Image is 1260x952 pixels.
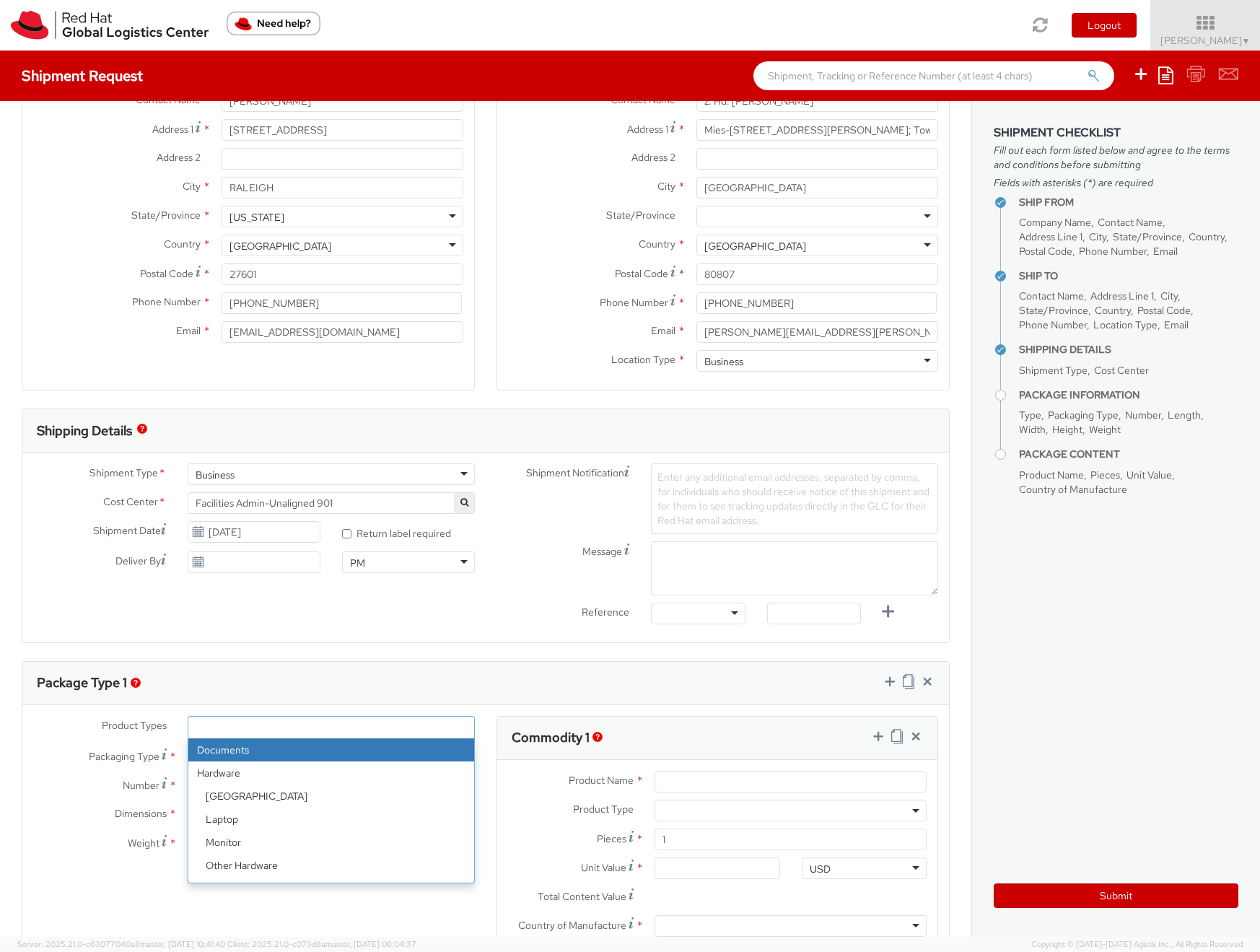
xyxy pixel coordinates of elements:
span: Cost Center [1094,364,1149,377]
span: Total Content Value [538,890,626,903]
span: City [657,180,675,193]
span: Pieces [597,832,626,845]
span: Product Name [569,774,634,787]
label: Return label required [342,524,453,541]
input: Shipment, Tracking or Reference Number (at least 4 chars) [753,61,1114,90]
span: Fill out each form listed below and agree to the terms and conditions before submitting [994,143,1238,172]
div: PM [350,556,365,570]
img: rh-logistics-00dfa346123c4ec078e1.svg [11,11,209,40]
span: Country of Manufacture [518,919,626,932]
div: [GEOGRAPHIC_DATA] [229,239,331,253]
span: Postal Code [1137,304,1191,317]
span: Country [1189,230,1225,243]
button: Need help? [227,12,320,35]
h4: Shipment Request [22,68,143,84]
span: Reference [582,606,629,619]
span: Cost Center [103,494,158,511]
span: Packaging Type [1048,409,1119,422]
div: [GEOGRAPHIC_DATA] [704,239,806,253]
h3: Package Type 1 [37,676,127,690]
span: City [1160,289,1178,302]
li: Monitor [197,831,474,854]
span: Pieces [1090,468,1120,481]
h4: Shipping Details [1019,344,1238,355]
span: Phone Number [1019,318,1087,331]
h4: Ship From [1019,197,1238,208]
span: Packaging Type [89,750,159,763]
span: Address Line 1 [1019,230,1082,243]
span: Product Types [102,719,167,732]
span: Country of Manufacture [1019,483,1127,496]
span: Product Type [573,803,634,816]
span: Phone Number [1079,245,1147,258]
span: Facilities Admin-Unaligned 901 [188,492,475,514]
h4: Ship To [1019,271,1238,281]
span: Email [1164,318,1189,331]
h4: Package Information [1019,390,1238,401]
span: Company Name [1019,216,1091,229]
div: USD [810,862,831,876]
span: Address 1 [627,123,668,136]
button: Submit [994,883,1238,908]
li: Other Hardware [197,854,474,877]
span: Phone Number [600,296,668,309]
h3: Shipping Details [37,424,132,438]
span: Country [639,237,675,250]
span: State/Province [131,209,201,222]
span: Postal Code [1019,245,1072,258]
span: Email [1153,245,1178,258]
li: [GEOGRAPHIC_DATA] [197,785,474,808]
span: Shipment Notification [526,466,624,481]
span: Height [1052,423,1082,436]
span: ▼ [1242,35,1251,47]
span: State/Province [606,209,675,222]
li: Laptop [197,808,474,831]
li: Documents [188,738,474,761]
span: Weight [128,837,159,850]
span: master, [DATE] 08:04:37 [325,939,416,949]
span: Dimensions [115,807,167,820]
span: State/Province [1019,304,1088,317]
span: Shipment Date [93,523,161,538]
span: Message [582,545,622,558]
span: Facilities Admin-Unaligned 901 [196,497,467,510]
span: Length [1168,409,1201,422]
span: Unit Value [581,861,626,874]
span: Enter any additional email addresses, separated by comma, for individuals who should receive noti... [657,471,929,527]
span: Deliver By [115,554,161,569]
span: Address 1 [152,123,193,136]
span: Location Type [611,353,675,366]
div: [US_STATE] [229,210,284,224]
span: Shipment Type [89,466,158,482]
input: Return label required [342,529,351,538]
span: Postal Code [615,267,668,280]
span: State/Province [1113,230,1182,243]
span: Location Type [1093,318,1158,331]
span: Address Line 1 [1090,289,1154,302]
span: Email [651,324,675,337]
li: Server [197,877,474,900]
span: Number [123,779,159,792]
span: City [183,180,201,193]
span: Country [164,237,201,250]
span: Server: 2025.21.0-c63077040a8 [17,939,225,949]
span: Unit Value [1126,468,1172,481]
div: Business [704,354,743,369]
span: Phone Number [132,295,201,308]
span: Country [1095,304,1131,317]
span: Postal Code [140,267,193,280]
strong: Hardware [188,761,474,785]
span: Address 2 [631,151,675,164]
span: Width [1019,423,1046,436]
span: [PERSON_NAME] [1160,34,1251,47]
span: Weight [1089,423,1121,436]
span: Address 2 [157,151,201,164]
span: Contact Name [1019,289,1084,302]
span: Fields with asterisks (*) are required [994,175,1238,190]
span: Type [1019,409,1041,422]
span: Email [176,324,201,337]
li: Hardware [188,761,474,923]
span: City [1089,230,1106,243]
span: Copyright © [DATE]-[DATE] Agistix Inc., All Rights Reserved [1031,939,1243,951]
span: Product Name [1019,468,1084,481]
